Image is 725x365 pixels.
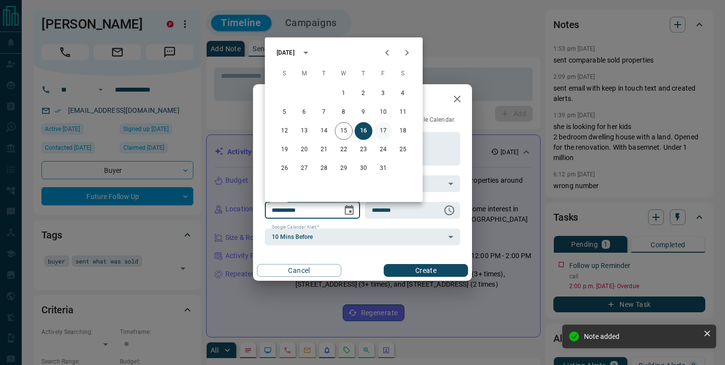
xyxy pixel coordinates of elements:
button: 6 [295,103,313,121]
button: 19 [276,141,293,159]
button: 21 [315,141,333,159]
button: 1 [335,85,353,102]
div: [DATE] [277,48,294,57]
button: 26 [276,160,293,177]
button: 5 [276,103,293,121]
span: Sunday [276,64,293,84]
button: 28 [315,160,333,177]
button: 27 [295,160,313,177]
div: Note added [584,332,699,340]
button: Choose date, selected date is Oct 16, 2025 [339,200,359,220]
button: 31 [374,160,392,177]
button: 7 [315,103,333,121]
button: 10 [374,103,392,121]
button: calendar view is open, switch to year view [297,44,314,61]
button: 8 [335,103,353,121]
button: 12 [276,122,293,140]
button: Next month [397,43,417,63]
label: Time [372,198,385,204]
button: 4 [394,85,412,102]
button: 9 [355,103,372,121]
button: 2 [355,85,372,102]
button: Choose time, selected time is 6:00 AM [439,200,459,220]
button: Previous month [377,43,397,63]
button: 30 [355,160,372,177]
label: Google Calendar Alert [272,224,319,231]
button: 18 [394,122,412,140]
span: Friday [374,64,392,84]
button: 3 [374,85,392,102]
button: 13 [295,122,313,140]
button: Create [384,264,468,277]
span: Wednesday [335,64,353,84]
button: 23 [355,141,372,159]
h2: New Task [253,84,319,116]
button: 14 [315,122,333,140]
label: Date [272,198,284,204]
button: 20 [295,141,313,159]
button: 29 [335,160,353,177]
button: 11 [394,103,412,121]
button: 15 [335,122,353,140]
button: 17 [374,122,392,140]
button: 24 [374,141,392,159]
span: Saturday [394,64,412,84]
button: 25 [394,141,412,159]
span: Monday [295,64,313,84]
span: Tuesday [315,64,333,84]
span: Thursday [355,64,372,84]
button: Cancel [257,264,341,277]
div: 10 Mins Before [265,229,460,245]
button: 16 [355,122,372,140]
button: 22 [335,141,353,159]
